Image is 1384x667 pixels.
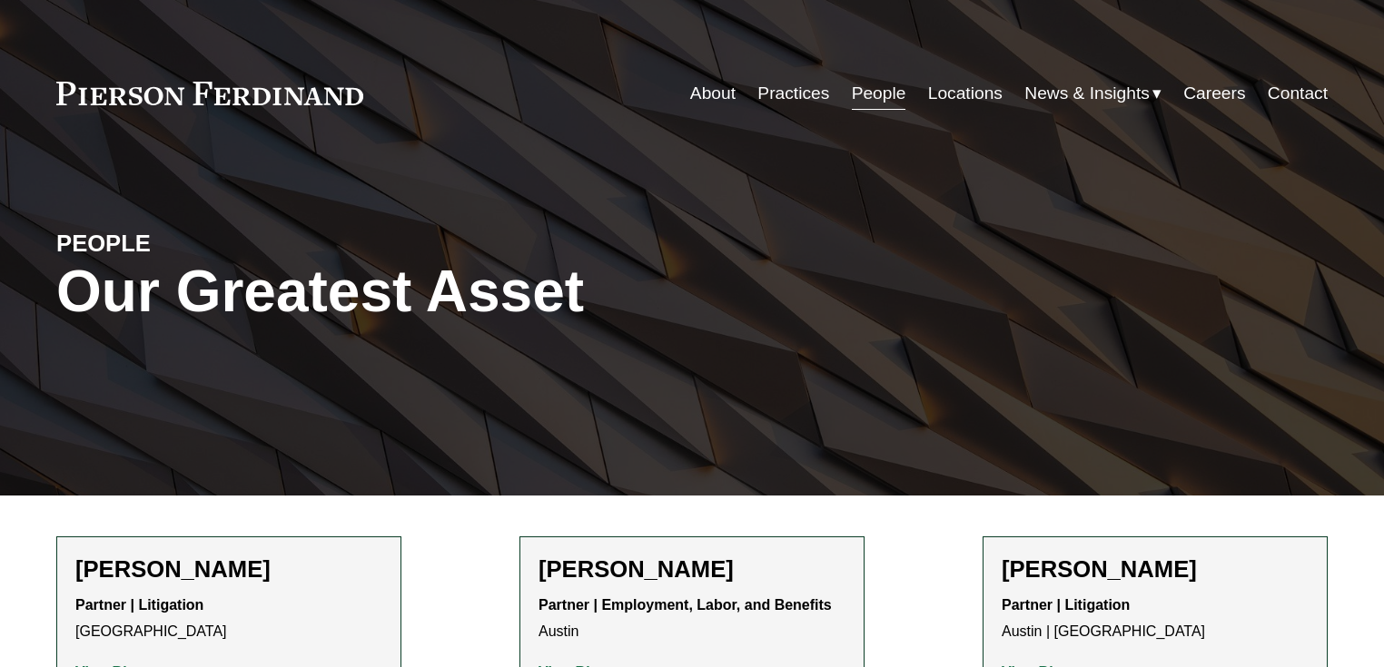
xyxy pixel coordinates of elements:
h2: [PERSON_NAME] [75,555,382,584]
a: folder dropdown [1024,76,1162,111]
span: News & Insights [1024,78,1150,110]
a: Practices [757,76,829,111]
h4: PEOPLE [56,229,374,258]
h1: Our Greatest Asset [56,259,904,325]
a: About [690,76,736,111]
h2: [PERSON_NAME] [539,555,845,584]
strong: Partner | Litigation [75,597,203,613]
a: People [852,76,906,111]
h2: [PERSON_NAME] [1002,555,1309,584]
p: Austin | [GEOGRAPHIC_DATA] [1002,593,1309,645]
strong: Partner | Employment, Labor, and Benefits [539,597,832,613]
p: Austin [539,593,845,645]
a: Careers [1183,76,1245,111]
a: Locations [928,76,1003,111]
a: Contact [1268,76,1328,111]
p: [GEOGRAPHIC_DATA] [75,593,382,645]
strong: Partner | Litigation [1002,597,1130,613]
